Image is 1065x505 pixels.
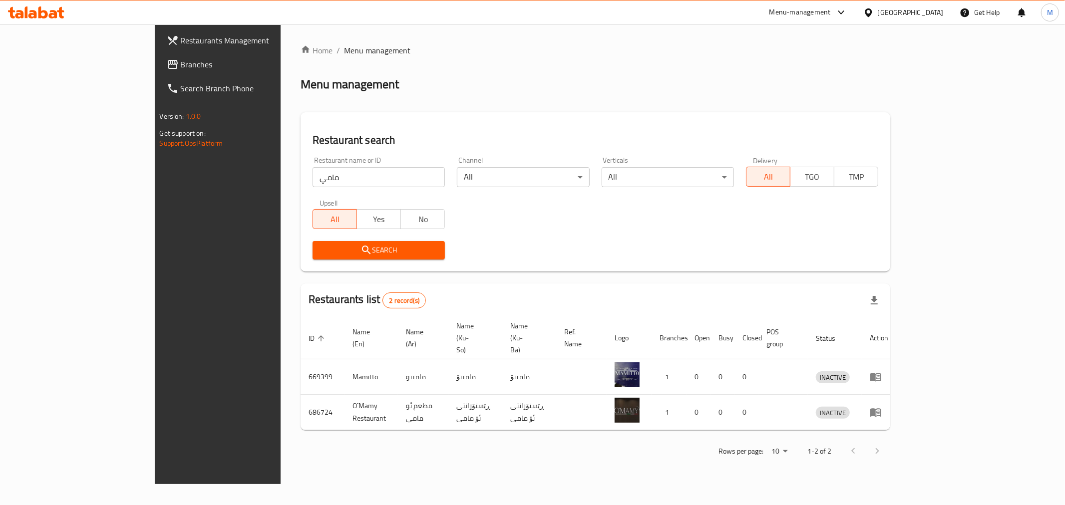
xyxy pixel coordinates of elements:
[734,395,758,430] td: 0
[301,44,891,56] nav: breadcrumb
[160,110,184,123] span: Version:
[870,406,888,418] div: Menu
[687,317,710,359] th: Open
[160,137,223,150] a: Support.OpsPlatform
[807,445,831,458] p: 1-2 of 2
[710,317,734,359] th: Busy
[337,44,340,56] li: /
[406,326,436,350] span: Name (Ar)
[345,395,398,430] td: O`Mamy Restaurant
[615,362,640,387] img: Mamitto
[750,170,786,184] span: All
[615,398,640,423] img: O`Mamy Restaurant
[753,157,778,164] label: Delivery
[862,288,886,312] div: Export file
[607,317,652,359] th: Logo
[398,359,448,395] td: ماميتو
[321,244,437,256] span: Search
[317,212,353,227] span: All
[186,110,201,123] span: 1.0.0
[405,212,441,227] span: No
[301,317,896,430] table: enhanced table
[383,296,425,305] span: 2 record(s)
[816,407,850,419] span: INACTIVE
[652,317,687,359] th: Branches
[746,167,790,187] button: All
[816,372,850,383] span: INACTIVE
[767,444,791,459] div: Rows per page:
[457,167,589,187] div: All
[769,6,831,18] div: Menu-management
[510,320,544,356] span: Name (Ku-Ba)
[160,127,206,140] span: Get support on:
[159,28,333,52] a: Restaurants Management
[181,58,325,70] span: Branches
[878,7,944,18] div: [GEOGRAPHIC_DATA]
[602,167,734,187] div: All
[502,359,556,395] td: مامیتۆ
[181,34,325,46] span: Restaurants Management
[313,133,879,148] h2: Restaurant search
[834,167,878,187] button: TMP
[718,445,763,458] p: Rows per page:
[313,209,357,229] button: All
[320,199,338,206] label: Upsell
[313,167,445,187] input: Search for restaurant name or ID..
[382,292,426,308] div: Total records count
[687,395,710,430] td: 0
[734,359,758,395] td: 0
[313,241,445,259] button: Search
[309,292,426,308] h2: Restaurants list
[301,76,399,92] h2: Menu management
[794,170,830,184] span: TGO
[652,359,687,395] td: 1
[710,395,734,430] td: 0
[766,326,796,350] span: POS group
[181,82,325,94] span: Search Branch Phone
[345,359,398,395] td: Mamitto
[448,395,502,430] td: ڕێستۆرانتی ئۆ مامی
[159,76,333,100] a: Search Branch Phone
[400,209,445,229] button: No
[356,209,401,229] button: Yes
[159,52,333,76] a: Branches
[652,395,687,430] td: 1
[816,332,848,344] span: Status
[1047,7,1053,18] span: M
[838,170,874,184] span: TMP
[862,317,896,359] th: Action
[309,332,328,344] span: ID
[456,320,490,356] span: Name (Ku-So)
[398,395,448,430] td: مطعم ئو مامي
[448,359,502,395] td: مامیتۆ
[564,326,595,350] span: Ref. Name
[790,167,834,187] button: TGO
[710,359,734,395] td: 0
[687,359,710,395] td: 0
[353,326,386,350] span: Name (En)
[502,395,556,430] td: ڕێستۆرانتی ئۆ مامی
[344,44,410,56] span: Menu management
[734,317,758,359] th: Closed
[870,371,888,383] div: Menu
[361,212,397,227] span: Yes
